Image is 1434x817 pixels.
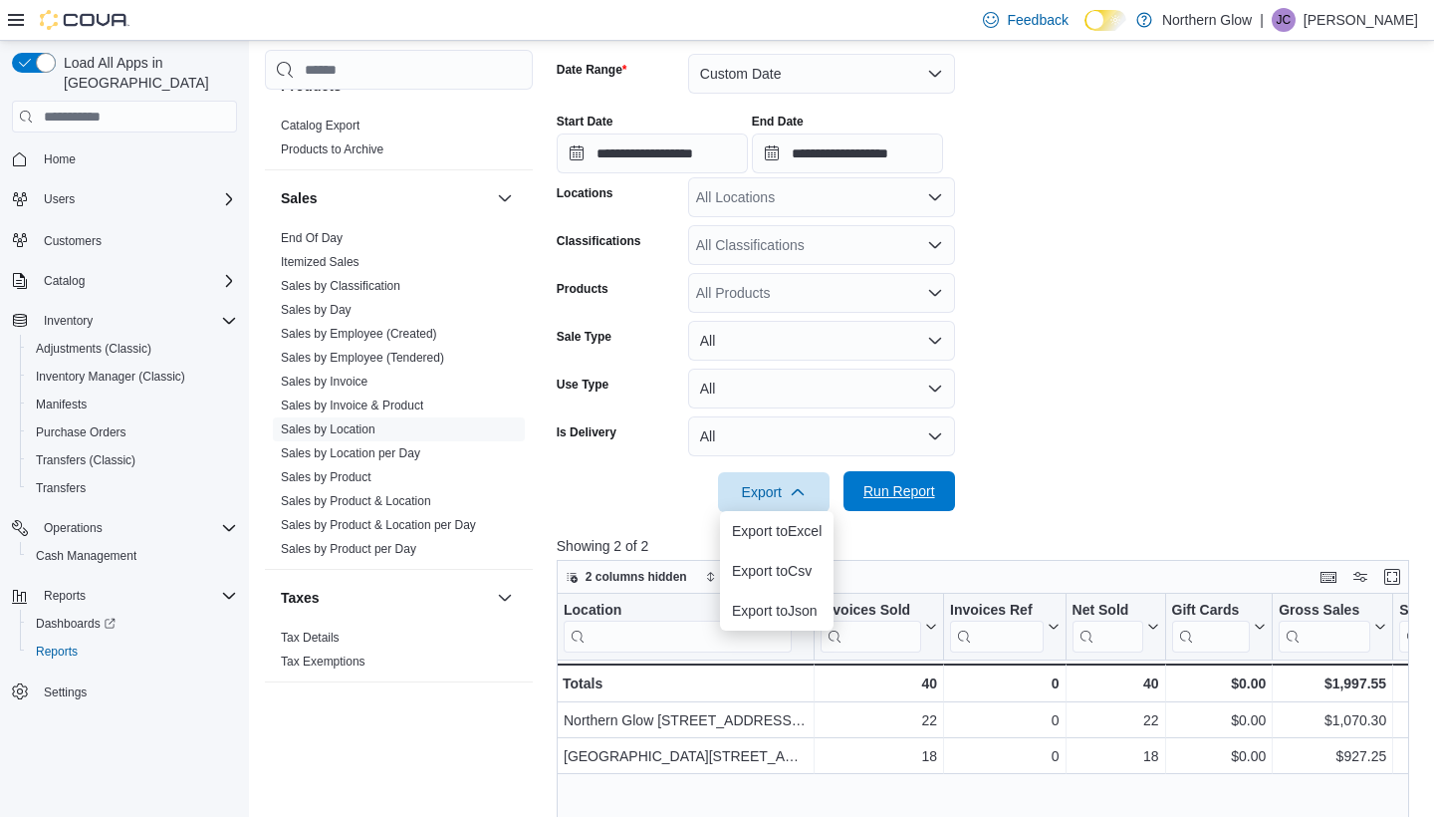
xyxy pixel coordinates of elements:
[281,422,375,436] a: Sales by Location
[28,393,95,416] a: Manifests
[36,584,94,608] button: Reports
[1171,602,1250,621] div: Gift Cards
[36,480,86,496] span: Transfers
[36,147,84,171] a: Home
[36,146,237,171] span: Home
[557,134,748,173] input: Press the down key to open a popover containing a calendar.
[20,335,245,363] button: Adjustments (Classic)
[564,744,808,768] div: [GEOGRAPHIC_DATA][STREET_ADDRESS]
[1279,708,1386,732] div: $1,070.30
[1171,744,1266,768] div: $0.00
[720,591,834,631] button: Export toJson
[20,474,245,502] button: Transfers
[36,229,110,253] a: Customers
[4,225,245,254] button: Customers
[1162,8,1252,32] p: Northern Glow
[564,602,808,653] button: Location
[732,523,822,539] span: Export to Excel
[281,655,365,669] a: Tax Exemptions
[36,681,95,704] a: Settings
[1072,708,1158,732] div: 22
[36,269,93,293] button: Catalog
[12,136,237,758] nav: Complex example
[1272,8,1296,32] div: Jesse Cettina
[265,114,533,169] div: Products
[44,313,93,329] span: Inventory
[564,602,792,621] div: Location
[1072,744,1158,768] div: 18
[563,672,808,695] div: Totals
[1171,602,1266,653] button: Gift Cards
[28,420,134,444] a: Purchase Orders
[28,544,144,568] a: Cash Management
[281,375,367,389] a: Sales by Invoice
[281,119,359,133] a: Catalog Export
[28,420,237,444] span: Purchase Orders
[950,708,1059,732] div: 0
[44,191,75,207] span: Users
[28,476,94,500] a: Transfers
[265,226,533,569] div: Sales
[1348,565,1372,589] button: Display options
[20,391,245,418] button: Manifests
[28,365,237,389] span: Inventory Manager (Classic)
[821,708,937,732] div: 22
[281,231,343,245] a: End Of Day
[36,227,237,252] span: Customers
[56,53,237,93] span: Load All Apps in [GEOGRAPHIC_DATA]
[44,684,87,700] span: Settings
[732,563,822,579] span: Export to Csv
[20,638,245,666] button: Reports
[1072,602,1142,621] div: Net Sold
[28,640,86,664] a: Reports
[688,416,955,456] button: All
[36,269,237,293] span: Catalog
[4,144,245,173] button: Home
[36,644,78,660] span: Reports
[927,237,943,253] button: Open list of options
[1279,602,1386,653] button: Gross Sales
[1380,565,1404,589] button: Enter fullscreen
[697,565,786,589] button: Sort fields
[36,548,136,564] span: Cash Management
[28,448,237,472] span: Transfers (Classic)
[28,337,159,361] a: Adjustments (Classic)
[863,481,935,501] span: Run Report
[281,188,318,208] h3: Sales
[36,516,237,540] span: Operations
[28,544,237,568] span: Cash Management
[36,516,111,540] button: Operations
[36,341,151,357] span: Adjustments (Classic)
[4,678,245,706] button: Settings
[720,551,834,591] button: Export toCsv
[36,397,87,412] span: Manifests
[557,62,627,78] label: Date Range
[36,309,237,333] span: Inventory
[36,424,126,440] span: Purchase Orders
[44,273,85,289] span: Catalog
[927,189,943,205] button: Open list of options
[36,187,237,211] span: Users
[20,418,245,446] button: Purchase Orders
[281,399,423,412] a: Sales by Invoice & Product
[1084,31,1085,32] span: Dark Mode
[752,114,804,130] label: End Date
[281,494,431,508] a: Sales by Product & Location
[281,631,340,645] a: Tax Details
[564,708,808,732] div: Northern Glow [STREET_ADDRESS][PERSON_NAME]
[730,472,818,512] span: Export
[688,321,955,361] button: All
[44,151,76,167] span: Home
[28,640,237,664] span: Reports
[821,602,937,653] button: Invoices Sold
[36,187,83,211] button: Users
[557,424,616,440] label: Is Delivery
[950,602,1043,621] div: Invoices Ref
[281,588,320,608] h3: Taxes
[1072,602,1158,653] button: Net Sold
[1316,565,1340,589] button: Keyboard shortcuts
[688,369,955,408] button: All
[20,610,245,638] a: Dashboards
[1007,10,1068,30] span: Feedback
[1304,8,1418,32] p: [PERSON_NAME]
